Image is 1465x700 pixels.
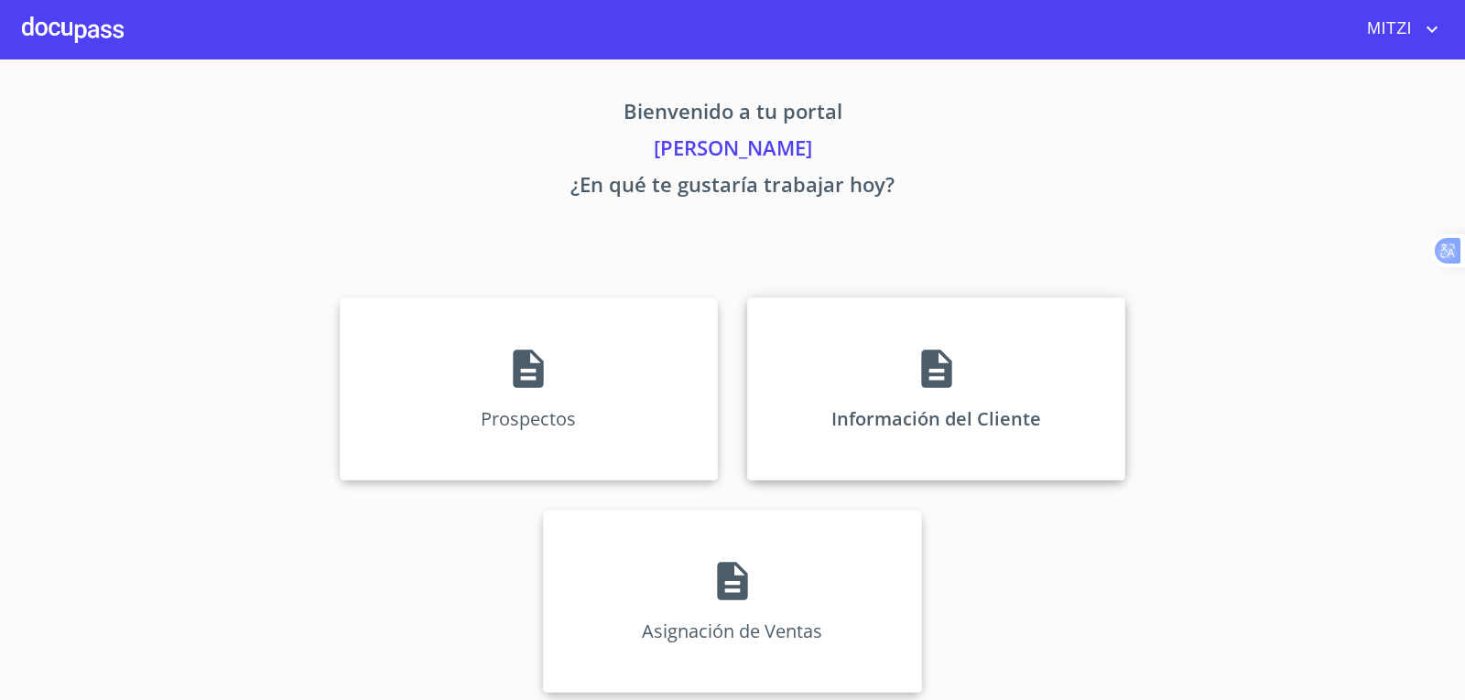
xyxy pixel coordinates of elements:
p: Prospectos [481,406,576,431]
p: [PERSON_NAME] [168,133,1297,169]
p: ¿En qué te gustaría trabajar hoy? [168,169,1297,206]
span: MITZI [1353,15,1421,44]
p: Asignación de Ventas [642,619,822,643]
p: Información del Cliente [831,406,1041,431]
button: account of current user [1353,15,1443,44]
p: Bienvenido a tu portal [168,96,1297,133]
